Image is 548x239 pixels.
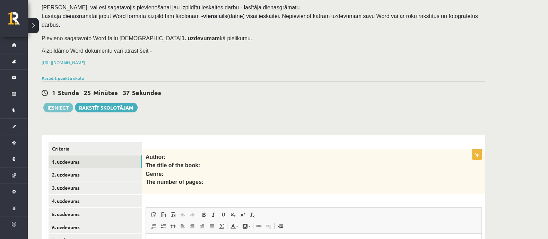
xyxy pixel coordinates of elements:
[58,88,79,96] span: Stunda
[42,60,85,65] a: [URL][DOMAIN_NAME]
[207,222,217,231] a: Justify
[146,154,166,160] span: Author:
[158,210,168,219] a: Paste as plain text (Ctrl+Shift+V)
[49,181,142,194] a: 3. uzdevums
[75,103,138,112] a: Rakstīt skolotājam
[240,222,252,231] a: Background Color
[8,12,28,29] a: Rīgas 1. Tālmācības vidusskola
[49,168,142,181] a: 2. uzdevums
[188,210,197,219] a: Redo (Ctrl+Y)
[43,103,73,112] button: Iesniegt
[49,155,142,168] a: 1. uzdevums
[123,88,130,96] span: 37
[188,222,197,231] a: Center
[168,222,178,231] a: Block Quote
[52,88,55,96] span: 1
[49,221,142,234] a: 6. uzdevums
[149,210,158,219] a: Paste (Ctrl+V)
[146,162,200,168] span: The title of the book:
[149,222,158,231] a: Insert/Remove Numbered List
[146,171,164,177] span: Genre:
[228,222,240,231] a: Text Color
[93,88,118,96] span: Minūtes
[178,210,188,219] a: Undo (Ctrl+Z)
[132,88,161,96] span: Sekundes
[7,7,329,14] body: Editor, wiswyg-editor-user-answer-47433933157600
[178,222,188,231] a: Align Left
[146,179,203,185] span: The number of pages:
[203,13,217,19] strong: viens
[84,88,91,96] span: 25
[49,142,142,155] a: Criteria
[228,210,238,219] a: Subscript
[42,48,152,54] span: Aizpildāmo Word dokumentu vari atrast šeit -
[199,210,209,219] a: Bold (Ctrl+B)
[197,222,207,231] a: Align Right
[49,195,142,207] a: 4. uzdevums
[42,75,84,81] a: Parādīt punktu skalu
[209,210,218,219] a: Italic (Ctrl+I)
[254,222,264,231] a: Link (Ctrl+K)
[472,149,482,160] p: 0p
[238,210,247,219] a: Superscript
[49,208,142,221] a: 5. uzdevums
[218,210,228,219] a: Underline (Ctrl+U)
[275,222,285,231] a: Insert Page Break for Printing
[42,35,252,41] span: Pievieno sagatavoto Word failu [DEMOGRAPHIC_DATA] kā pielikumu.
[264,222,273,231] a: Unlink
[168,210,178,219] a: Paste from Word
[247,210,257,219] a: Remove Format
[158,222,168,231] a: Insert/Remove Bulleted List
[42,5,479,28] span: [PERSON_NAME], vai esi sagatavojis pievienošanai jau izpildītu ieskaites darbu - lasītāja dienasg...
[182,35,220,41] strong: 1. uzdevumam
[217,222,226,231] a: Math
